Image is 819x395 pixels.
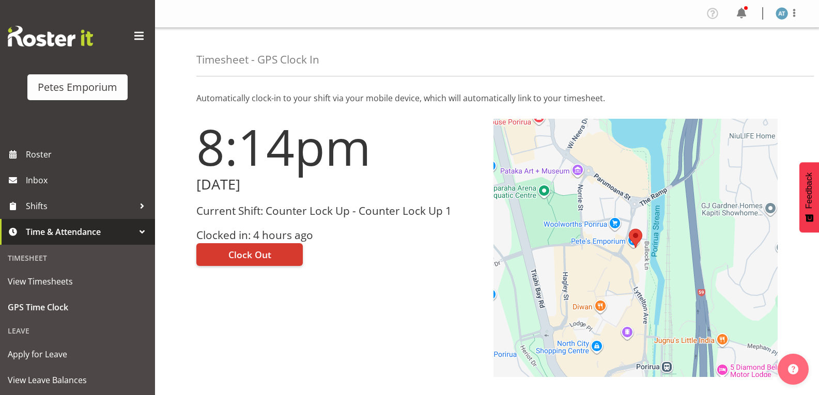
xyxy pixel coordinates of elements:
span: Feedback [805,172,814,209]
span: Roster [26,147,150,162]
div: Leave [3,320,152,341]
a: View Leave Balances [3,367,152,393]
h1: 8:14pm [196,119,481,175]
div: Timesheet [3,247,152,268]
button: Feedback - Show survey [799,162,819,232]
span: Clock Out [228,248,271,261]
span: GPS Time Clock [8,299,147,315]
a: View Timesheets [3,268,152,294]
div: Petes Emporium [38,80,117,95]
span: Inbox [26,172,150,188]
span: View Timesheets [8,274,147,289]
span: Apply for Leave [8,346,147,362]
span: Time & Attendance [26,224,134,240]
p: Automatically clock-in to your shift via your mobile device, which will automatically link to you... [196,92,778,104]
h3: Current Shift: Counter Lock Up - Counter Lock Up 1 [196,205,481,217]
img: Rosterit website logo [8,26,93,46]
span: Shifts [26,198,134,214]
h3: Clocked in: 4 hours ago [196,229,481,241]
img: help-xxl-2.png [788,364,798,374]
a: GPS Time Clock [3,294,152,320]
button: Clock Out [196,243,303,266]
h2: [DATE] [196,177,481,193]
h4: Timesheet - GPS Clock In [196,54,319,66]
img: alex-micheal-taniwha5364.jpg [776,7,788,20]
a: Apply for Leave [3,341,152,367]
span: View Leave Balances [8,372,147,388]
